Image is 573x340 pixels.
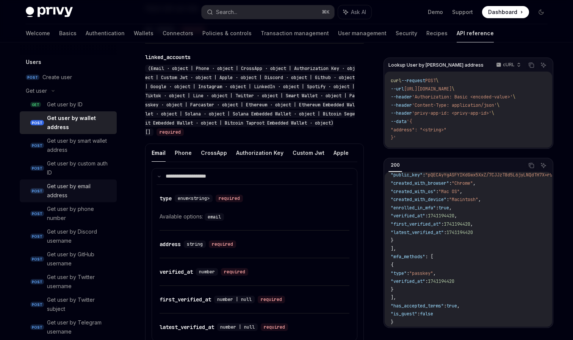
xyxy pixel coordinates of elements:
a: Support [452,8,473,16]
button: Copy the contents from the code block [526,60,536,70]
div: Get user by Discord username [47,227,112,245]
span: string [187,241,203,247]
a: Basics [59,24,77,42]
span: "latest_verified_at" [391,229,444,236]
div: required [216,195,243,202]
a: POSTGet user by Twitter username [20,270,117,293]
span: --data [391,119,407,125]
span: "created_with_os" [391,189,436,195]
div: latest_verified_at [160,323,214,331]
a: POSTGet user by wallet address [20,111,117,134]
div: required [157,128,184,136]
a: POSTGet user by custom auth ID [20,157,117,179]
span: , [449,205,452,211]
span: } [391,319,393,325]
span: }' [391,135,396,141]
span: POST [30,143,44,148]
span: [URL][DOMAIN_NAME] [404,86,452,92]
span: (Email · object | Phone · object | CrossApp · object | Authorization Key · object | Custom Jwt · ... [145,66,355,135]
h5: Users [26,58,41,67]
span: "address": "<string>" [391,127,446,133]
a: Wallets [134,24,153,42]
span: : [425,213,428,219]
div: linked_accounts [145,53,191,61]
span: Dashboard [488,8,517,16]
a: Demo [428,8,443,16]
a: User management [338,24,387,42]
span: : [423,172,425,178]
span: "Chrome" [452,180,473,186]
span: POST [30,211,44,217]
div: required [209,240,236,248]
span: POST [30,165,44,171]
span: "passkey" [409,270,433,276]
span: POST [425,78,436,84]
button: Copy the contents from the code block [526,161,536,170]
button: Toggle dark mode [535,6,547,18]
a: POSTGet user by phone number [20,202,117,225]
span: POST [30,234,44,239]
span: POST [30,120,44,126]
span: --header [391,110,412,116]
button: Phone [175,144,192,162]
span: GET [30,102,41,108]
a: POSTGet user by Discord username [20,225,117,248]
span: Ask AI [351,8,366,16]
span: "Macintosh" [449,197,478,203]
a: Connectors [163,24,193,42]
span: "created_with_browser" [391,180,449,186]
div: address [160,240,181,248]
div: required [221,268,248,276]
button: Ask AI [338,5,371,19]
p: cURL [503,62,515,68]
div: required [261,323,288,331]
div: Get user by ID [47,100,83,109]
span: '{ [407,119,412,125]
span: 'privy-app-id: <privy-app-id>' [412,110,492,116]
span: POST [30,256,44,262]
div: Get user by phone number [47,204,112,223]
a: Recipes [426,24,448,42]
span: "Mac OS" [438,189,460,195]
span: --request [401,78,425,84]
span: "verified_at" [391,213,425,219]
span: POST [30,324,44,330]
button: cURL [492,59,524,72]
span: enum<string> [178,195,210,201]
span: --header [391,94,412,100]
a: POSTCreate user [20,70,117,84]
a: POSTGet user by Telegram username [20,316,117,338]
span: : [449,180,452,186]
div: Create user [42,73,72,82]
img: dark logo [26,7,73,17]
span: "created_with_device" [391,197,446,203]
span: 1741194420 [428,278,454,284]
span: "first_verified_at" [391,221,441,227]
span: "enrolled_in_mfa" [391,205,436,211]
a: POSTGet user by smart wallet address [20,134,117,157]
button: Ask AI [539,161,548,170]
span: --url [391,86,404,92]
button: Apple [333,144,349,162]
span: 'Content-Type: application/json' [412,102,497,108]
code: email [205,213,224,221]
span: POST [26,75,39,80]
span: "has_accepted_terms" [391,303,444,309]
div: verified_at [160,268,193,276]
span: : [436,205,438,211]
span: "type" [391,270,407,276]
div: Available options: [160,212,349,221]
span: : [436,189,438,195]
div: Get user by Twitter username [47,273,112,291]
span: "mfa_methods" [391,254,425,260]
div: Get user by email address [47,182,112,200]
span: : [407,270,409,276]
span: ], [391,295,396,301]
span: true [446,303,457,309]
div: Search... [216,8,237,17]
span: POST [30,188,44,194]
span: 1741194420 [428,213,454,219]
span: \ [513,94,515,100]
span: POST [30,302,44,307]
a: Transaction management [261,24,329,42]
